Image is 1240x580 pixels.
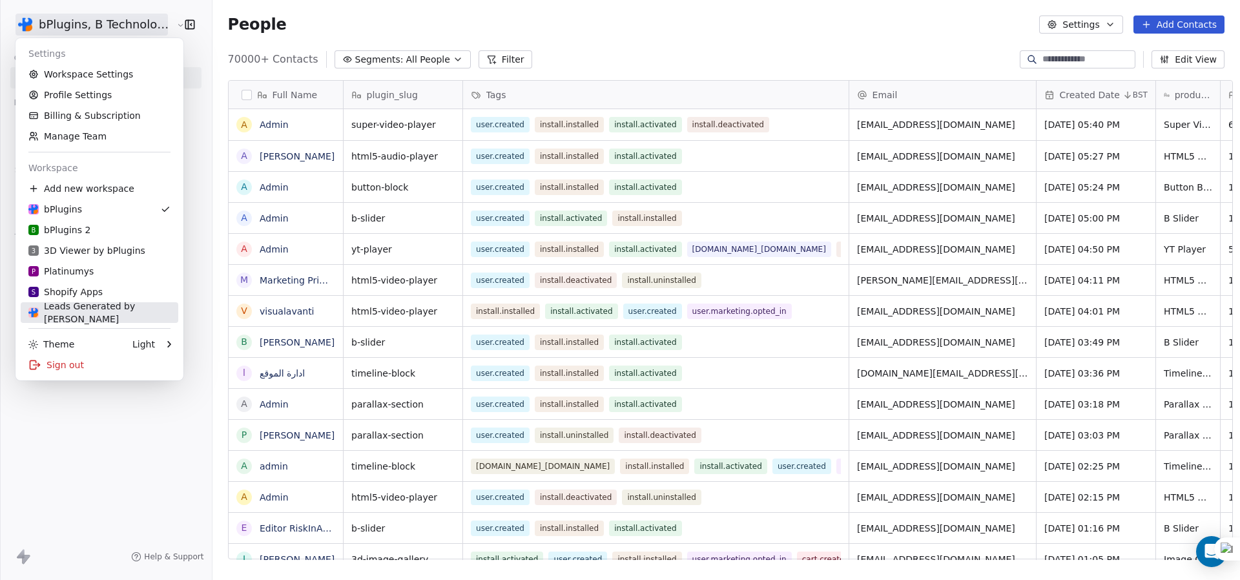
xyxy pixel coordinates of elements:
a: Profile Settings [21,85,178,105]
div: Light [132,338,155,351]
div: Sign out [21,355,178,375]
a: Manage Team [21,126,178,147]
div: Leads Generated by [PERSON_NAME] [28,300,170,326]
a: Billing & Subscription [21,105,178,126]
div: Add new workspace [21,178,178,199]
div: 3D Viewer by bPlugins [28,244,145,257]
img: 4d237dd582c592203a1709821b9385ec515ed88537bc98dff7510fb7378bd483%20(2).png [28,204,39,214]
div: bPlugins [28,203,82,216]
div: Settings [21,43,178,64]
div: bPlugins 2 [28,223,90,236]
div: Theme [28,338,74,351]
span: P [32,267,36,276]
span: S [32,287,36,297]
span: b [32,225,36,235]
span: 3 [32,246,36,256]
a: Workspace Settings [21,64,178,85]
div: Workspace [21,158,178,178]
img: 4d237dd582c592203a1709821b9385ec515ed88537bc98dff7510fb7378bd483%20(2).png [28,307,39,318]
div: Shopify Apps [28,285,103,298]
div: Platinumys [28,265,94,278]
